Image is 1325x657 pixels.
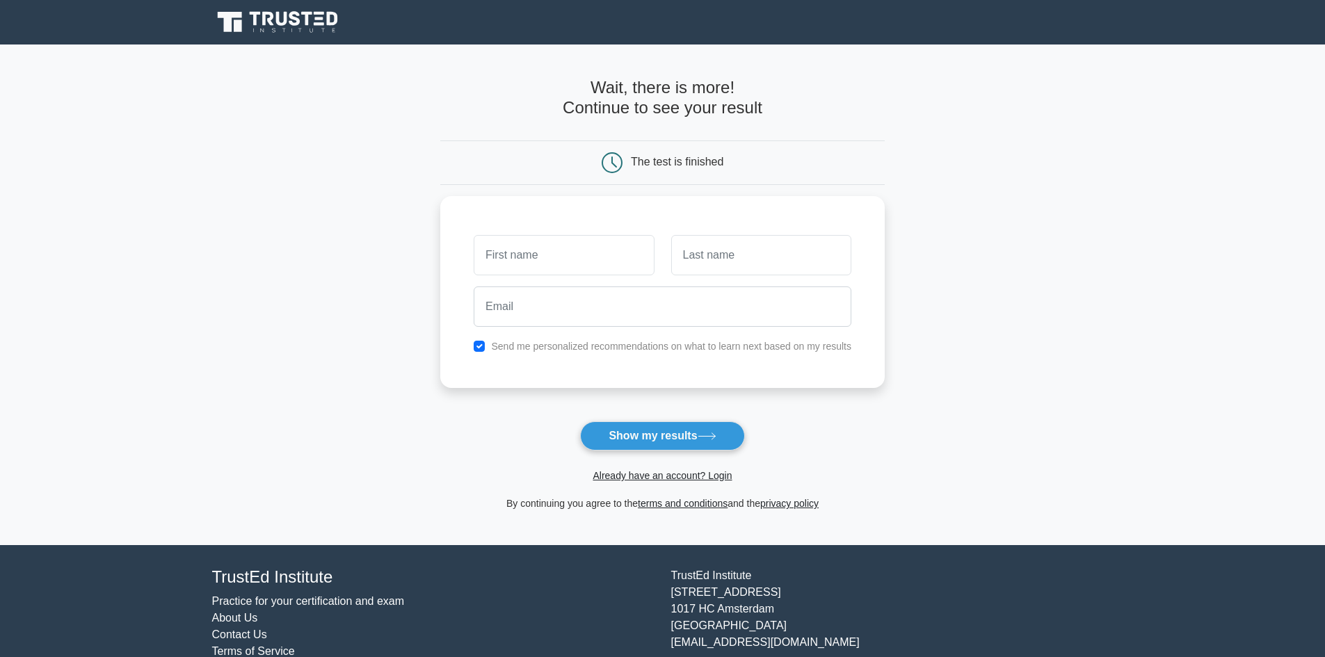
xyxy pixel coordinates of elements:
div: The test is finished [631,156,723,168]
a: terms and conditions [638,498,728,509]
input: Last name [671,235,851,275]
a: Practice for your certification and exam [212,595,405,607]
h4: Wait, there is more! Continue to see your result [440,78,885,118]
h4: TrustEd Institute [212,567,655,587]
a: Contact Us [212,628,267,640]
button: Show my results [580,421,744,451]
a: Terms of Service [212,645,295,657]
input: First name [474,235,654,275]
label: Send me personalized recommendations on what to learn next based on my results [491,341,851,352]
a: About Us [212,612,258,624]
a: privacy policy [760,498,819,509]
input: Email [474,286,851,327]
div: By continuing you agree to the and the [432,495,893,512]
a: Already have an account? Login [593,470,732,481]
